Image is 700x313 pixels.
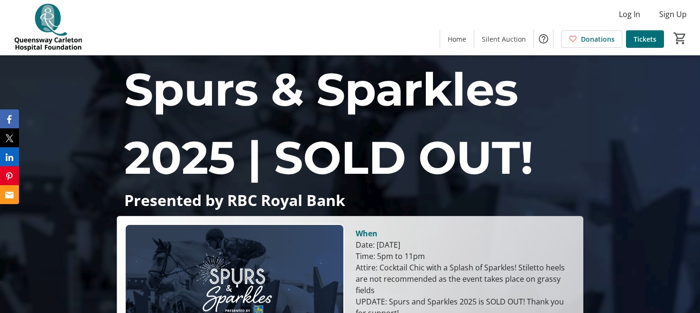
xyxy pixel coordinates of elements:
span: Tickets [634,34,656,44]
span: Spurs & Sparkles 2025 | SOLD OUT! [124,62,534,185]
img: QCH Foundation's Logo [6,4,90,51]
span: Home [448,34,466,44]
span: Log In [619,9,640,20]
button: Help [534,29,553,48]
span: Donations [581,34,615,44]
a: Donations [561,30,622,48]
div: When [356,228,378,239]
a: Silent Auction [474,30,534,48]
a: Home [440,30,474,48]
a: Tickets [626,30,664,48]
span: Sign Up [659,9,687,20]
button: Sign Up [652,7,694,22]
p: Presented by RBC Royal Bank [124,192,576,208]
button: Log In [611,7,648,22]
button: Cart [672,30,689,47]
span: Silent Auction [482,34,526,44]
